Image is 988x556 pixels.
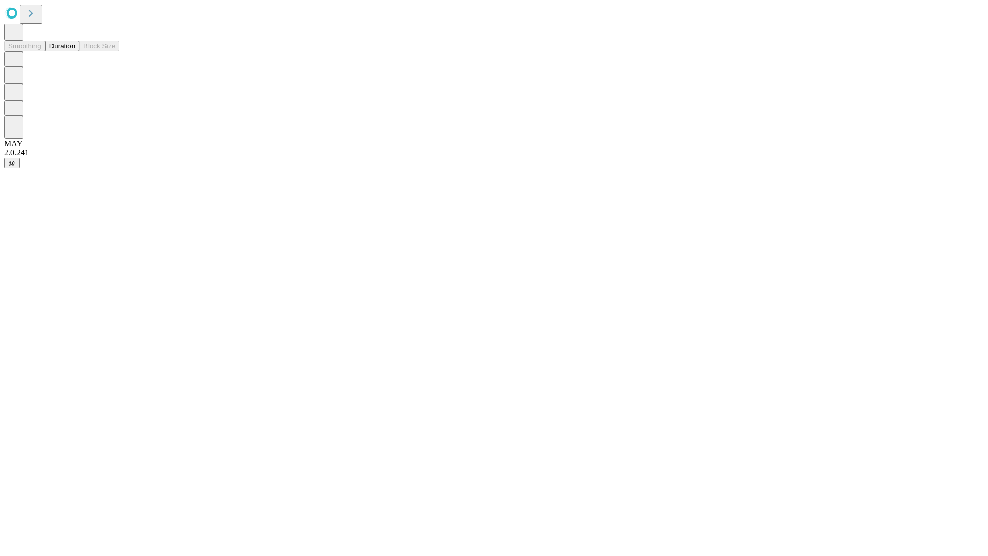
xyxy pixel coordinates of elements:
span: @ [8,159,15,167]
div: MAY [4,139,984,148]
button: Block Size [79,41,119,51]
button: @ [4,158,20,168]
div: 2.0.241 [4,148,984,158]
button: Duration [45,41,79,51]
button: Smoothing [4,41,45,51]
